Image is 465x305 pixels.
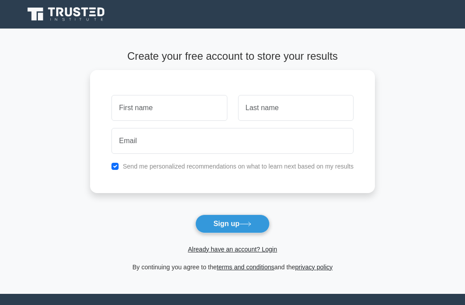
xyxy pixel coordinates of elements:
[295,264,333,271] a: privacy policy
[85,262,380,272] div: By continuing you agree to the and the
[217,264,274,271] a: terms and conditions
[111,95,227,121] input: First name
[111,128,354,154] input: Email
[238,95,354,121] input: Last name
[195,214,270,233] button: Sign up
[90,50,375,62] h4: Create your free account to store your results
[188,246,277,253] a: Already have an account? Login
[123,163,354,170] label: Send me personalized recommendations on what to learn next based on my results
